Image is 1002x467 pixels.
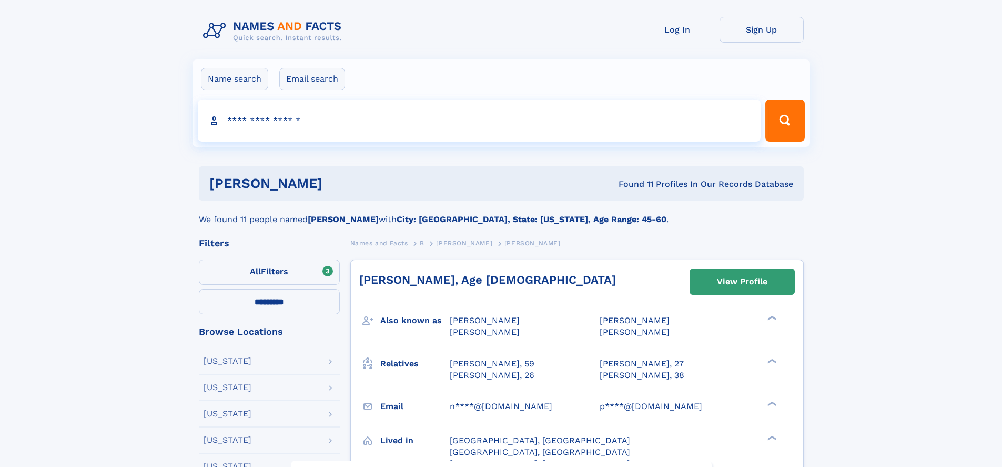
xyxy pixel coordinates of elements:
[765,100,804,142] button: Search Button
[690,269,794,294] a: View Profile
[470,178,793,190] div: Found 11 Profiles In Our Records Database
[765,400,777,407] div: ❯
[765,357,777,364] div: ❯
[201,68,268,90] label: Name search
[199,239,340,248] div: Filters
[635,17,720,43] a: Log In
[450,447,630,457] span: [GEOGRAPHIC_DATA], [GEOGRAPHIC_DATA]
[350,236,408,250] a: Names and Facts
[450,327,520,337] span: [PERSON_NAME]
[199,201,804,226] div: We found 11 people named with .
[204,383,251,392] div: [US_STATE]
[600,358,684,370] a: [PERSON_NAME], 27
[250,266,261,276] span: All
[450,435,630,445] span: [GEOGRAPHIC_DATA], [GEOGRAPHIC_DATA]
[765,434,777,441] div: ❯
[397,214,666,224] b: City: [GEOGRAPHIC_DATA], State: [US_STATE], Age Range: 45-60
[504,240,561,247] span: [PERSON_NAME]
[199,260,340,285] label: Filters
[199,17,350,45] img: Logo Names and Facts
[717,270,767,294] div: View Profile
[600,370,684,381] a: [PERSON_NAME], 38
[436,240,492,247] span: [PERSON_NAME]
[380,432,450,450] h3: Lived in
[720,17,804,43] a: Sign Up
[308,214,379,224] b: [PERSON_NAME]
[420,236,424,250] a: B
[380,398,450,415] h3: Email
[380,312,450,330] h3: Also known as
[436,236,492,250] a: [PERSON_NAME]
[450,358,534,370] a: [PERSON_NAME], 59
[198,100,761,142] input: search input
[450,315,520,325] span: [PERSON_NAME]
[600,315,670,325] span: [PERSON_NAME]
[359,273,616,286] a: [PERSON_NAME], Age [DEMOGRAPHIC_DATA]
[209,177,471,190] h1: [PERSON_NAME]
[450,370,534,381] a: [PERSON_NAME], 26
[600,327,670,337] span: [PERSON_NAME]
[204,436,251,444] div: [US_STATE]
[420,240,424,247] span: B
[204,357,251,365] div: [US_STATE]
[380,355,450,373] h3: Relatives
[279,68,345,90] label: Email search
[204,410,251,418] div: [US_STATE]
[765,315,777,322] div: ❯
[199,327,340,336] div: Browse Locations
